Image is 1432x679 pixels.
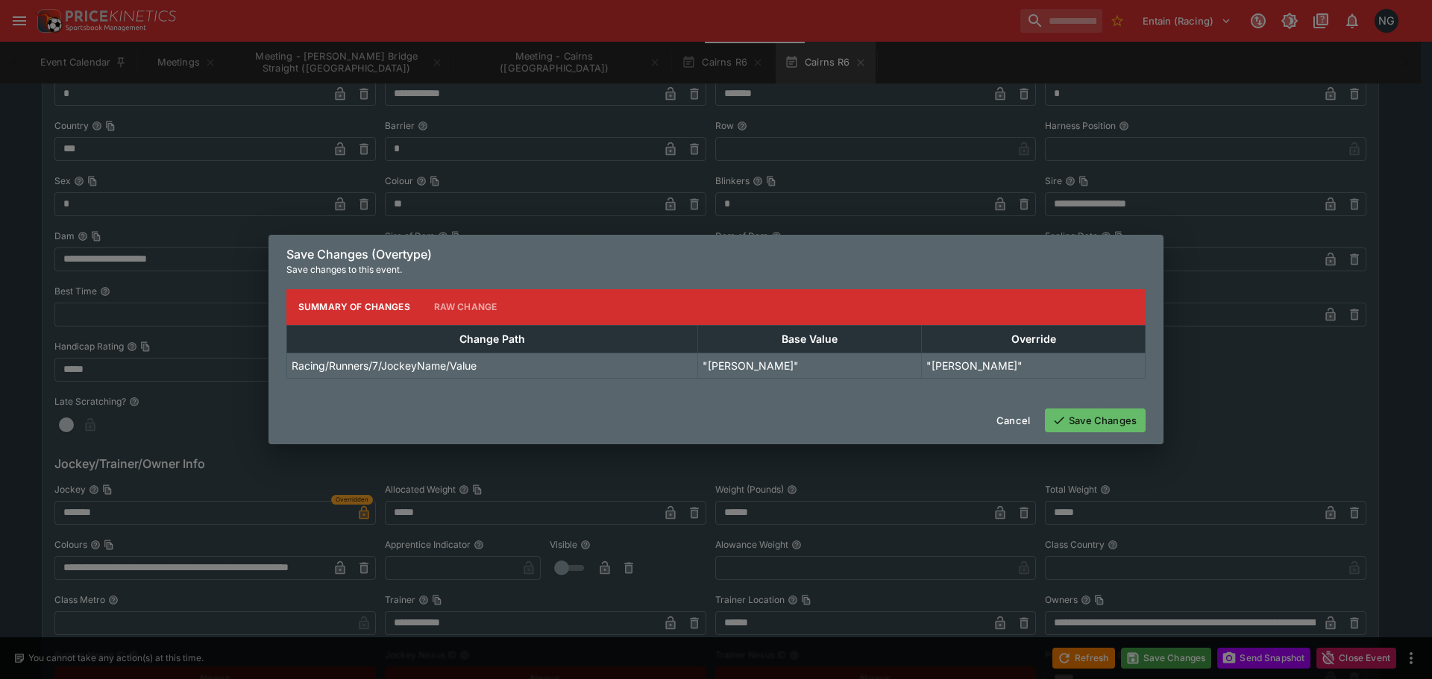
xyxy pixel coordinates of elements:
button: Summary of Changes [286,289,422,325]
h6: Save Changes (Overtype) [286,247,1146,262]
th: Base Value [698,325,922,353]
button: Cancel [987,408,1039,432]
td: "[PERSON_NAME]" [922,353,1146,378]
th: Override [922,325,1146,353]
p: Save changes to this event. [286,262,1146,277]
th: Change Path [287,325,698,353]
td: "[PERSON_NAME]" [698,353,922,378]
button: Raw Change [422,289,509,325]
p: Racing/Runners/7/JockeyName/Value [292,358,477,373]
button: Save Changes [1045,408,1146,432]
